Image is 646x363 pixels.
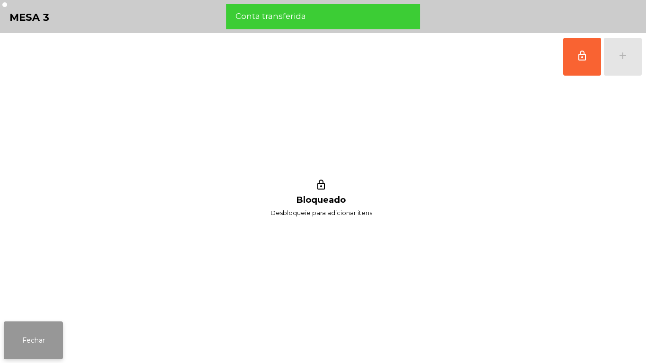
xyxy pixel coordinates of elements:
[236,10,306,22] span: Conta transferida
[314,179,328,193] i: lock_outline
[9,10,50,25] h4: Mesa 3
[271,207,372,219] span: Desbloqueie para adicionar itens
[576,50,588,61] span: lock_outline
[4,321,63,359] button: Fechar
[297,195,346,205] h1: Bloqueado
[563,38,601,76] button: lock_outline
